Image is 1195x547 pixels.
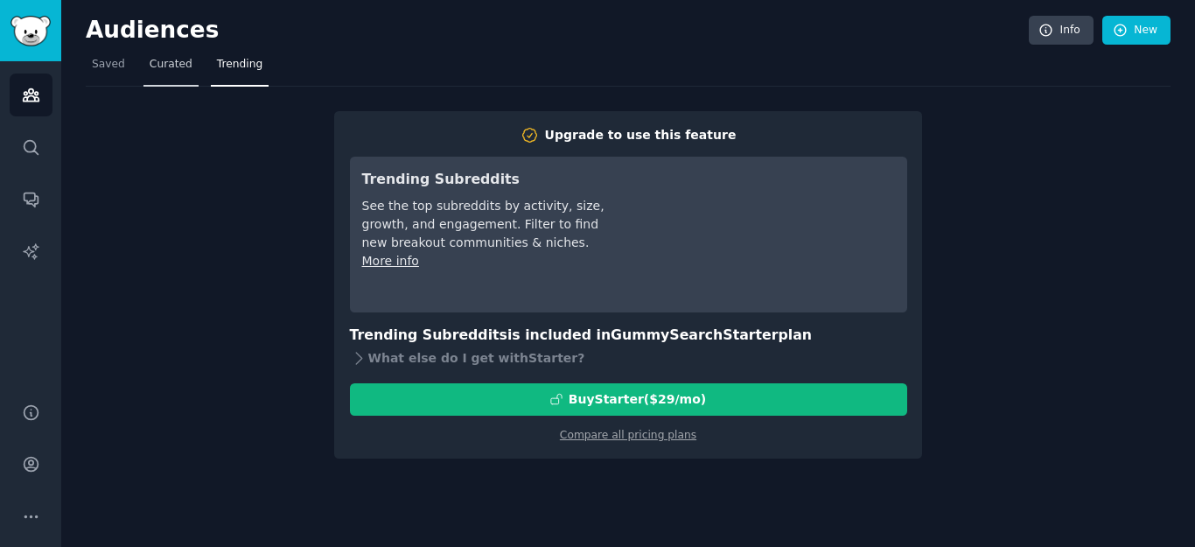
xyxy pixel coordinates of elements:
span: Trending [217,57,262,73]
img: GummySearch logo [10,16,51,46]
a: Trending [211,51,269,87]
h3: Trending Subreddits [362,169,608,191]
div: See the top subreddits by activity, size, growth, and engagement. Filter to find new breakout com... [362,197,608,252]
div: What else do I get with Starter ? [350,347,907,371]
span: GummySearch Starter [611,326,778,343]
h2: Audiences [86,17,1029,45]
a: Compare all pricing plans [560,429,696,441]
div: Upgrade to use this feature [545,126,737,144]
a: More info [362,254,419,268]
h3: Trending Subreddits is included in plan [350,325,907,347]
a: Saved [86,51,131,87]
a: Info [1029,16,1094,46]
a: Curated [143,51,199,87]
div: Buy Starter ($ 29 /mo ) [569,390,706,409]
span: Curated [150,57,192,73]
a: New [1102,16,1171,46]
span: Saved [92,57,125,73]
button: BuyStarter($29/mo) [350,383,907,416]
iframe: YouTube video player [632,169,895,300]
